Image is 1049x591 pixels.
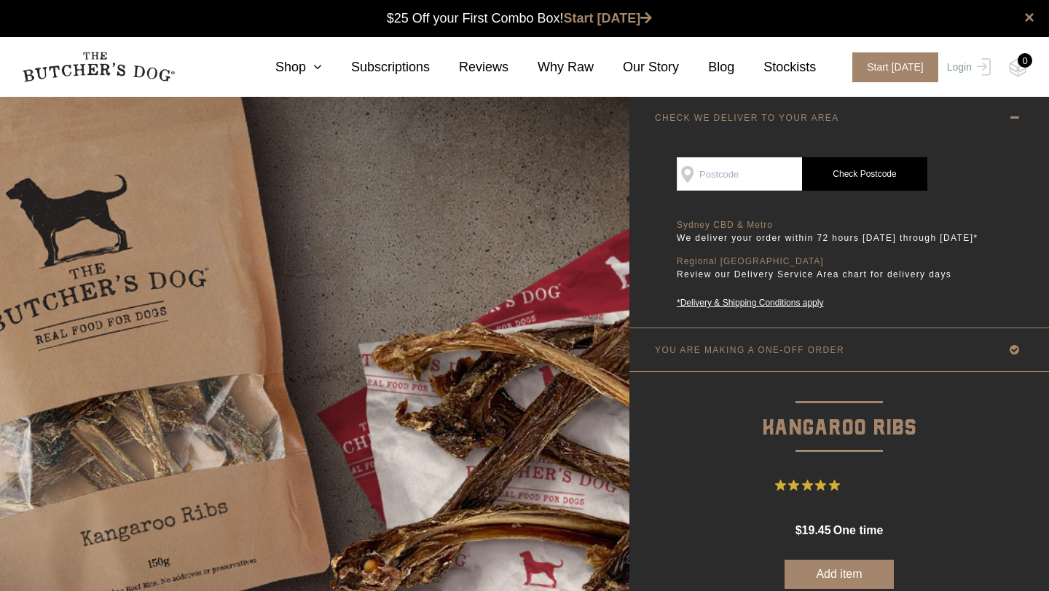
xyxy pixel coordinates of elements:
[734,57,816,77] a: Stockists
[655,345,844,355] p: YOU ARE MAKING A ONE-OFF ORDER
[1024,9,1034,26] a: close
[795,524,802,536] span: $
[246,57,322,77] a: Shop
[677,157,802,191] input: Postcode
[629,372,1049,445] p: Kangaroo Ribs
[846,475,904,496] span: 15 Reviews
[677,231,983,245] p: We deliver your order within 72 hours [DATE] through [DATE]*
[785,560,894,589] button: Add item
[564,11,653,25] a: Start [DATE]
[802,157,927,191] a: Check Postcode
[833,524,883,536] span: one time
[594,57,679,77] a: Our Story
[838,52,943,82] a: Start [DATE]
[802,524,831,536] span: 19.45
[679,57,734,77] a: Blog
[629,96,1049,139] a: CHECK WE DELIVER TO YOUR AREA
[1009,58,1027,77] img: TBD_Cart-Empty.png
[508,57,594,77] a: Why Raw
[775,475,904,496] button: Rated 4.9 out of 5 stars from 15 reviews. Jump to reviews.
[677,256,983,267] p: Regional [GEOGRAPHIC_DATA]
[677,296,983,309] a: *Delivery & Shipping Conditions apply
[322,57,430,77] a: Subscriptions
[1018,53,1032,68] div: 0
[677,267,983,282] p: Review our Delivery Service Area chart for delivery days
[852,52,938,82] span: Start [DATE]
[943,52,991,82] a: Login
[430,57,508,77] a: Reviews
[629,328,1049,371] a: YOU ARE MAKING A ONE-OFF ORDER
[677,220,983,231] p: Sydney CBD & Metro
[655,113,839,123] p: CHECK WE DELIVER TO YOUR AREA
